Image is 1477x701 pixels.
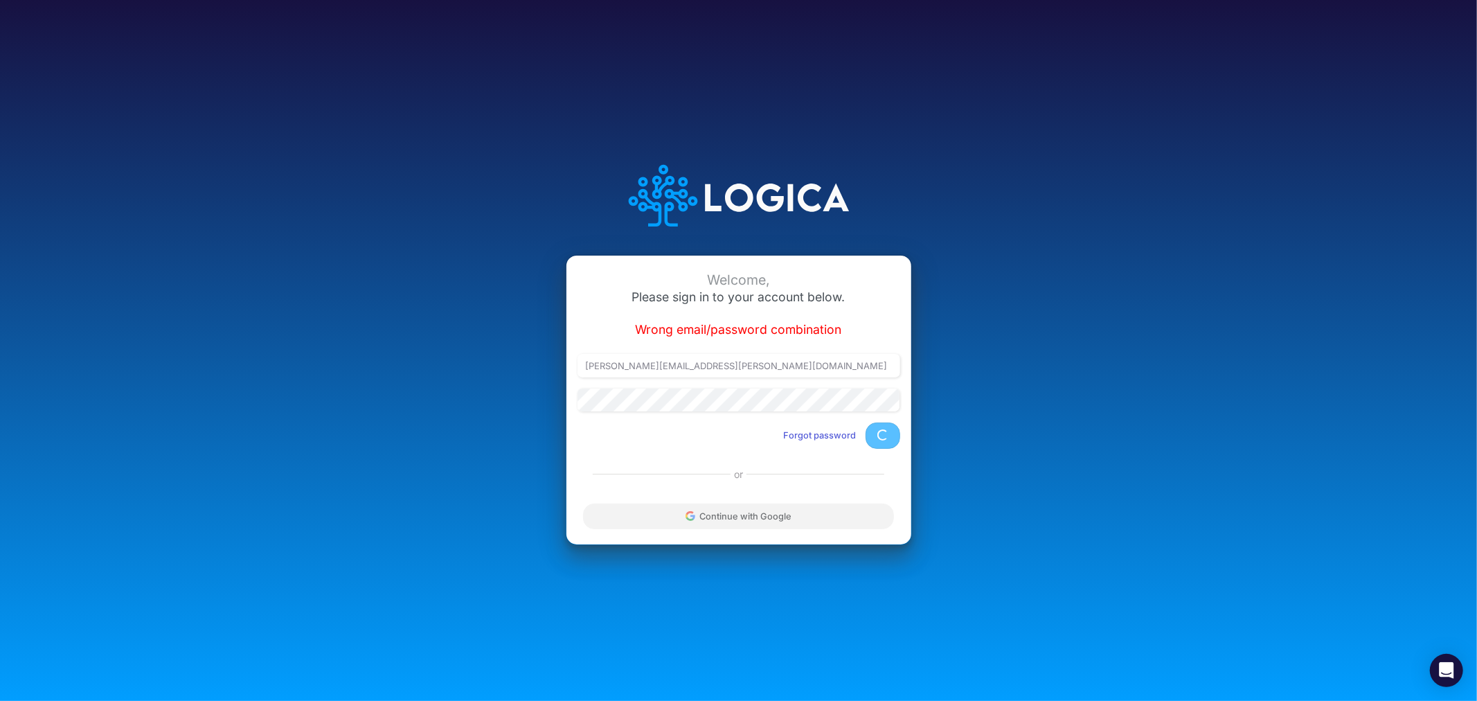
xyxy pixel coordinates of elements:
div: Open Intercom Messenger [1430,654,1463,687]
div: Welcome, [578,272,900,288]
input: Email [578,354,900,378]
button: Forgot password [775,424,866,447]
span: Please sign in to your account below. [632,290,845,304]
span: Wrong email/password combination [636,322,842,337]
